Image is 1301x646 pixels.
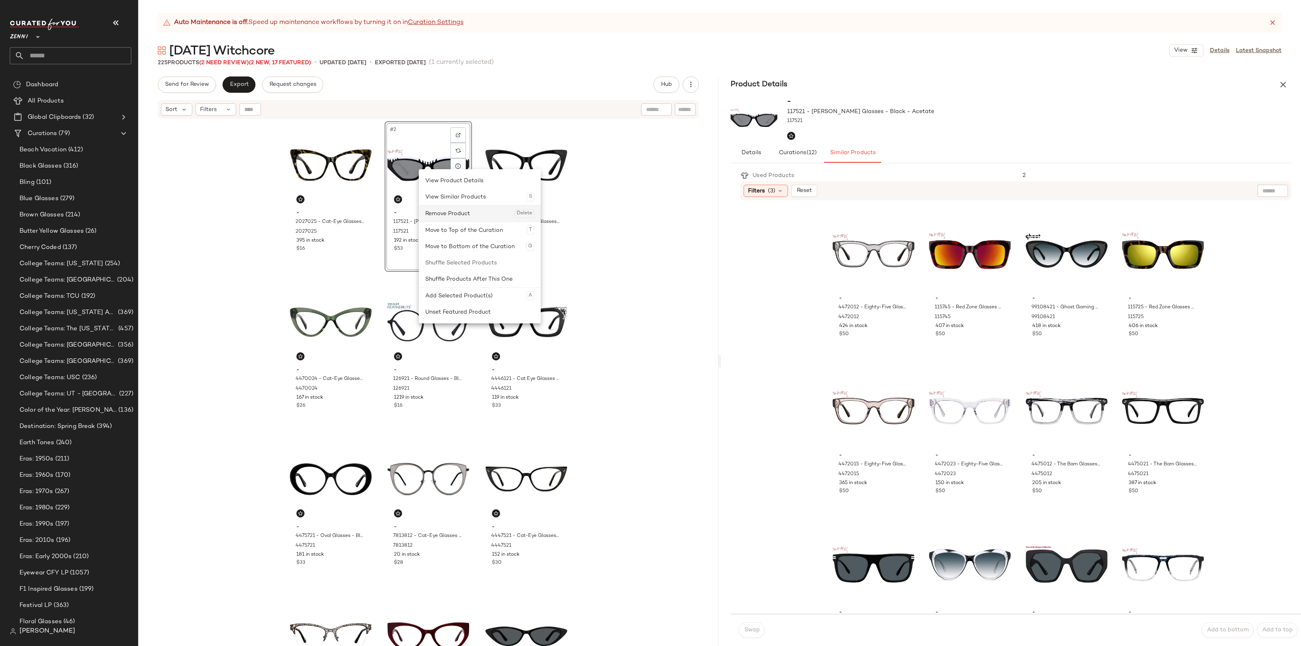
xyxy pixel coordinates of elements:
span: College Teams: [GEOGRAPHIC_DATA] [20,340,116,350]
span: $50 [1032,488,1042,495]
img: 4474516-eyeglasses-front-view.jpg [1122,524,1204,606]
span: $16 [394,402,402,410]
img: svg%3e [298,511,303,516]
span: (236) [80,373,97,382]
span: (2 New, 17 Featured) [249,60,311,66]
span: - [296,210,365,217]
span: (46) [62,617,75,626]
img: 115523-sunglasses-front-view.jpg [929,524,1011,606]
span: Filters [748,187,765,195]
img: 118521-sunglasses-front-view.jpg [833,524,914,606]
img: 117521-sunglasses-front-view.jpg [731,96,777,140]
span: Hub [661,81,672,88]
span: Bling [20,178,35,187]
span: 387 in stock [1129,480,1156,487]
span: Earth Tones [20,438,54,447]
span: 4475021 - The Barn Glasses - Black - Acetate [1128,461,1197,468]
span: (26) [84,227,97,236]
span: 126921 [393,385,409,393]
span: 4446121 [491,385,511,393]
img: 4475012-eyeglasses-front-view.jpg [1026,367,1107,449]
span: (412) [67,145,83,155]
span: (32) [81,113,94,122]
span: - [1032,609,1101,616]
span: 99108421 - Ghost Gaming Glasses - Black - Plastic [1031,304,1100,311]
span: - [936,609,1004,616]
span: 2027025 [296,228,317,236]
span: (457) [117,324,133,334]
div: S [527,192,534,201]
span: $26 [296,402,305,410]
span: College Teams: USC [20,373,80,382]
span: Zenni [10,28,28,42]
span: - [1129,452,1197,459]
button: Hub [653,76,679,93]
span: 117521 - [PERSON_NAME] Glasses - Black - Acetate [787,107,934,116]
div: Delete [515,209,534,218]
img: svg%3e [494,354,498,359]
span: (229) [54,503,70,513]
span: $50 [1129,331,1138,338]
span: - [296,524,365,531]
span: (101) [35,178,52,187]
p: Exported [DATE] [375,59,426,67]
strong: Auto Maintenance is off. [174,18,248,28]
span: Cherry Coded [20,243,61,252]
img: 2027025-eyeglasses-front-view.jpg [290,124,372,206]
span: - [936,295,1004,302]
span: Eras: 1960s [20,471,54,480]
span: Reset [796,188,812,194]
span: 7813812 - Cat-Eye Glasses - Smoke Gray - Mixed [393,533,462,540]
span: 4446121 - Cat Eye Glasses - Jet Black - Acetate [491,375,560,383]
button: Request changes [262,76,323,93]
span: College Teams: UT - [GEOGRAPHIC_DATA] [20,389,117,399]
span: 205 in stock [1032,480,1061,487]
span: Eyewear CFY LP [20,568,68,578]
div: Speed up maintenance workflows by turning it on in [163,18,463,28]
span: College Teams: [US_STATE] [20,259,103,268]
span: College Teams: TCU [20,292,80,301]
span: Global Clipboards [28,113,81,122]
span: (211) [54,454,70,464]
span: 395 in stock [296,237,324,244]
button: Export [222,76,255,93]
img: svg%3e [298,354,303,359]
span: $50 [1129,488,1138,495]
span: - [492,367,561,374]
span: Eras: 1980s [20,503,54,513]
div: Move to Bottom of the Curation [425,238,534,255]
span: 181 in stock [296,551,324,559]
a: Curation Settings [408,18,463,28]
button: View [1169,44,1203,57]
span: $50 [839,331,849,338]
span: 115745 [935,314,951,321]
span: 4472012 [838,314,859,321]
img: 7813812-eyeglasses-front-view.jpg [387,438,469,520]
span: - [1032,295,1101,302]
span: 115725 - Red Zone Glasses - Tortoiseshell - Acetate [1128,304,1197,311]
span: 115725 [1128,314,1144,321]
span: Similar Products [829,150,875,156]
span: 225 [158,60,168,66]
a: Details [1210,46,1229,55]
span: 4475021 [1128,471,1149,478]
img: 2045921-eyeglasses-front-view.jpg [485,124,567,206]
span: 4475721 - Oval Glasses - Black - Acetate [296,533,364,540]
span: View [1174,47,1188,54]
span: 99108421 [1031,314,1055,321]
span: College Teams: [GEOGRAPHIC_DATA][US_STATE] [20,357,116,366]
span: (369) [116,308,133,317]
a: Latest Snapshot [1236,46,1281,55]
span: • [314,58,316,68]
span: $50 [839,488,849,495]
span: (137) [61,243,77,252]
span: (316) [62,161,78,171]
span: 4447521 - Cat-Eye Glasses - Black - Acetate [491,533,560,540]
span: (3) [768,187,775,195]
div: Add Selected Product(s) [425,288,534,304]
span: - [936,452,1004,459]
div: A [526,291,534,300]
span: 418 in stock [1032,323,1061,330]
span: - [296,367,365,374]
span: (12) [806,150,817,156]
